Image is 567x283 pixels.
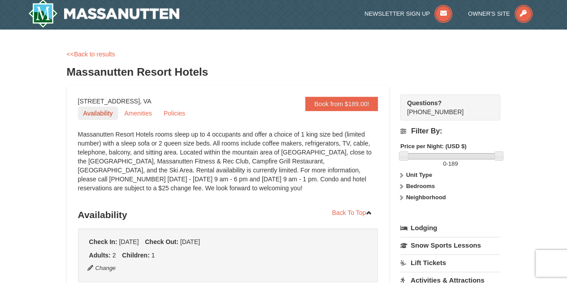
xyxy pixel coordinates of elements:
span: Newsletter Sign Up [364,10,430,17]
span: [DATE] [119,238,139,245]
a: Policies [158,107,190,120]
a: Amenities [119,107,157,120]
div: Massanutten Resort Hotels rooms sleep up to 4 occupants and offer a choice of 1 king size bed (li... [78,130,378,202]
a: Snow Sports Lessons [400,237,500,253]
span: Owner's Site [468,10,510,17]
span: 1 [151,252,155,259]
span: [DATE] [180,238,200,245]
a: Newsletter Sign Up [364,10,452,17]
strong: Adults: [89,252,111,259]
span: 2 [113,252,116,259]
h4: Filter By: [400,127,500,135]
a: Book from $189.00! [305,97,378,111]
strong: Children: [122,252,149,259]
span: 189 [448,160,458,167]
strong: Bedrooms [406,183,435,189]
h3: Availability [78,206,378,224]
a: Lodging [400,220,500,236]
label: - [400,159,500,168]
strong: Unit Type [406,172,432,178]
a: Availability [78,107,118,120]
a: <<Back to results [67,51,115,58]
strong: Check In: [89,238,117,245]
strong: Neighborhood [406,194,446,201]
strong: Check Out: [145,238,178,245]
button: Change [87,263,117,273]
a: Back To Top [326,206,378,219]
strong: Questions? [407,99,441,107]
h3: Massanutten Resort Hotels [67,63,501,81]
a: Owner's Site [468,10,532,17]
span: 0 [443,160,446,167]
strong: Price per Night: (USD $) [400,143,466,150]
a: Lift Tickets [400,254,500,271]
span: [PHONE_NUMBER] [407,99,484,116]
